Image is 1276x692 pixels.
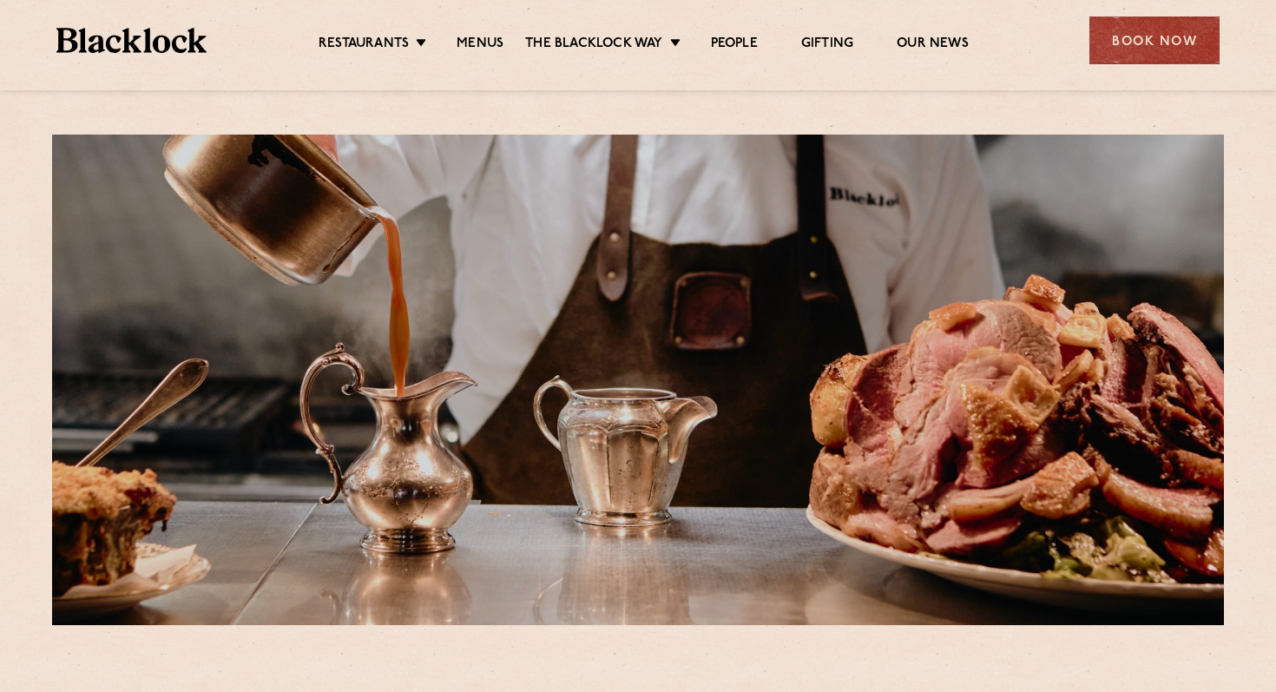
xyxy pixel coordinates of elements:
a: Gifting [801,36,853,55]
a: Restaurants [319,36,409,55]
a: Menus [457,36,503,55]
a: Our News [897,36,969,55]
div: Book Now [1089,16,1220,64]
img: BL_Textured_Logo-footer-cropped.svg [56,28,207,53]
a: People [711,36,758,55]
a: The Blacklock Way [525,36,662,55]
